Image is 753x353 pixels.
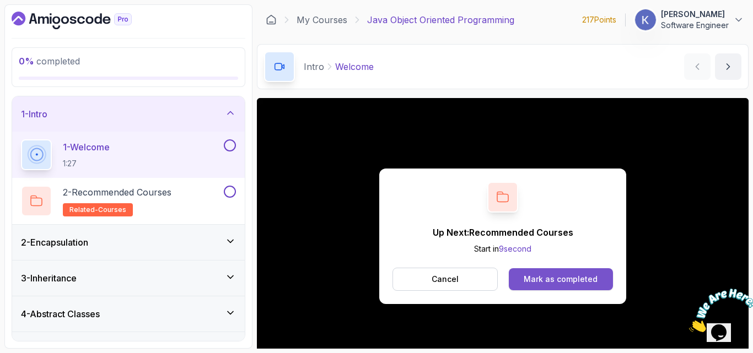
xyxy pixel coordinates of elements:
[21,186,236,216] button: 2-Recommended Coursesrelated-courses
[21,307,100,321] h3: 4 - Abstract Classes
[297,13,347,26] a: My Courses
[582,14,616,25] p: 217 Points
[4,4,73,48] img: Chat attention grabber
[524,274,598,285] div: Mark as completed
[684,53,711,80] button: previous content
[63,158,110,169] p: 1:27
[715,53,741,80] button: next content
[661,9,729,20] p: [PERSON_NAME]
[12,96,245,132] button: 1-Intro
[4,4,9,14] span: 1
[499,244,531,253] span: 9 second
[21,271,77,285] h3: 3 - Inheritance
[634,9,744,31] button: user profile image[PERSON_NAME]Software Engineer
[432,274,459,285] p: Cancel
[635,9,656,30] img: user profile image
[63,140,110,154] p: 1 - Welcome
[19,56,80,67] span: completed
[304,60,324,73] p: Intro
[335,60,374,73] p: Welcome
[12,296,245,332] button: 4-Abstract Classes
[433,226,573,239] p: Up Next: Recommended Courses
[19,56,34,67] span: 0 %
[367,13,514,26] p: Java Object Oriented Programming
[69,205,126,214] span: related-courses
[63,186,171,199] p: 2 - Recommended Courses
[266,14,277,25] a: Dashboard
[509,268,613,290] button: Mark as completed
[12,12,157,29] a: Dashboard
[12,225,245,260] button: 2-Encapsulation
[12,260,245,296] button: 3-Inheritance
[21,236,88,249] h3: 2 - Encapsulation
[433,243,573,254] p: Start in
[685,284,753,336] iframe: chat widget
[21,107,47,121] h3: 1 - Intro
[392,268,498,291] button: Cancel
[661,20,729,31] p: Software Engineer
[21,139,236,170] button: 1-Welcome1:27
